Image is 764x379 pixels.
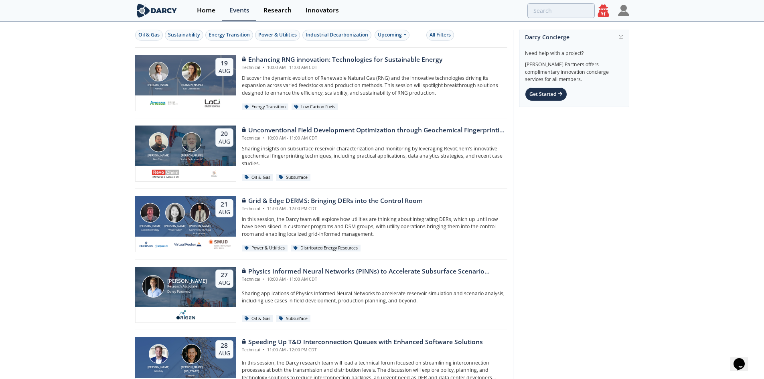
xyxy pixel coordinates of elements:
button: Power & Utilities [255,30,300,41]
div: Oil & Gas [242,174,274,181]
div: Events [229,7,249,14]
div: Low Carbon Fuels [292,103,338,111]
p: Sharing applications of Physics Informed Neural Networks to accelerate reservoir simulation and s... [242,290,507,305]
div: [PERSON_NAME] [146,365,171,370]
div: [PERSON_NAME][US_STATE] [179,365,204,374]
div: Distributed Energy Resources [291,245,361,252]
div: Oil & Gas [138,31,160,39]
div: RevoChem [146,158,171,161]
div: Darcy Partners [167,289,207,294]
div: Power & Utilities [242,245,288,252]
div: Innovators [306,7,339,14]
img: 2b793097-40cf-4f6d-9bc3-4321a642668f [203,98,221,108]
div: Darcy Concierge [525,30,623,44]
button: Energy Transition [205,30,253,41]
div: Upcoming [375,30,409,41]
span: • [261,135,266,141]
img: virtual-peaker.com.png [174,239,202,249]
div: Loci Controls Inc. [179,87,204,90]
div: Power & Utilities [258,31,297,39]
div: Anessa [146,87,171,90]
div: [PERSON_NAME] Partners offers complimentary innovation concierge services for all members. [525,57,623,83]
div: Technical 11:00 AM - 12:00 PM CDT [242,347,483,353]
div: Aspen Technology [138,228,163,231]
a: Amir Akbari [PERSON_NAME] Anessa Nicole Neff [PERSON_NAME] Loci Controls Inc. 19 Aug Enhancing RN... [135,55,507,111]
div: Technical 11:00 AM - 12:00 PM CDT [242,206,423,212]
div: Aug [219,209,230,216]
div: GridUnity [146,369,171,373]
a: Juan Mayol [PERSON_NAME] Research Associate Darcy Partners 27 Aug Physics Informed Neural Network... [135,267,507,323]
div: Enhancing RNG innovation: Technologies for Sustainable Energy [242,55,442,65]
span: • [261,276,266,282]
div: Technical 10:00 AM - 11:00 AM CDT [242,135,507,142]
div: Unconventional Field Development Optimization through Geochemical Fingerprinting Technology [242,126,507,135]
div: Energy Transition [242,103,289,111]
button: Sustainability [165,30,203,41]
div: Industrial Decarbonization [306,31,368,39]
a: Bob Aylsworth [PERSON_NAME] RevoChem John Sinclair [PERSON_NAME] Sinclair Exploration LLC 20 Aug ... [135,126,507,182]
div: 21 [219,201,230,209]
div: Sustainability [168,31,200,39]
button: Industrial Decarbonization [302,30,371,41]
div: [PERSON_NAME] [167,278,207,284]
div: Physics Informed Neural Networks (PINNs) to Accelerate Subsurface Scenario Analysis [242,267,507,276]
input: Advanced Search [527,3,595,18]
img: Nicole Neff [182,62,201,81]
div: Sinclair Exploration LLC [179,158,204,161]
div: [PERSON_NAME] [179,83,204,87]
img: Luigi Montana [182,344,201,364]
img: Juan Mayol [142,275,164,298]
img: information.svg [619,35,623,39]
img: Brian Fitzsimons [149,344,168,364]
span: • [261,206,266,211]
div: Subsurface [276,315,311,322]
div: Speeding Up T&D Interconnection Queues with Enhanced Software Solutions [242,337,483,347]
div: 28 [219,342,230,350]
div: Research Associate [167,284,207,289]
span: • [261,65,266,70]
img: revochem.com.png [152,169,180,178]
p: In this session, the Darcy team will explore how utilities are thinking about integrating DERs, w... [242,216,507,238]
div: Sacramento Municipal Utility District. [188,228,213,235]
div: Oil & Gas [242,315,274,322]
p: Sharing insights on subsurface reservoir characterization and monitoring by leveraging RevoChem's... [242,145,507,167]
div: Subsurface [276,174,311,181]
div: [PERSON_NAME] [179,154,204,158]
div: Energy Transition [209,31,250,39]
img: Smud.org.png [208,239,231,249]
div: Grid & Edge DERMS: Bringing DERs into the Control Room [242,196,423,206]
div: Research [263,7,292,14]
div: [PERSON_NAME] [163,224,188,229]
div: [PERSON_NAME] [188,224,213,229]
img: ovintiv.com.png [209,169,219,178]
iframe: chat widget [730,347,756,371]
img: 551440aa-d0f4-4a32-b6e2-e91f2a0781fe [150,98,178,108]
div: [PERSON_NAME] [146,83,171,87]
div: Get Started [525,87,567,101]
img: Bob Aylsworth [149,132,168,152]
div: Technical 10:00 AM - 11:00 AM CDT [242,65,442,71]
button: All Filters [426,30,454,41]
div: envelio [179,374,204,377]
div: Aug [219,67,230,75]
img: cb84fb6c-3603-43a1-87e3-48fd23fb317a [140,239,168,249]
div: All Filters [430,31,451,39]
div: Aug [219,279,230,286]
img: Amir Akbari [149,62,168,81]
div: Need help with a project? [525,44,623,57]
p: Discover the dynamic evolution of Renewable Natural Gas (RNG) and the innovative technologies dri... [242,75,507,97]
a: Jonathan Curtis [PERSON_NAME] Aspen Technology Brenda Chew [PERSON_NAME] Virtual Peaker Yevgeniy ... [135,196,507,252]
div: Home [197,7,215,14]
img: origen.ai.png [174,310,197,320]
img: Profile [618,5,629,16]
img: Yevgeniy Postnov [190,203,210,223]
img: Brenda Chew [165,203,185,223]
div: Aug [219,138,230,145]
div: [PERSON_NAME] [138,224,163,229]
div: Virtual Peaker [163,228,188,231]
div: 20 [219,130,230,138]
div: 27 [219,271,230,279]
img: Jonathan Curtis [140,203,160,223]
div: 19 [219,59,230,67]
button: Oil & Gas [135,30,163,41]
